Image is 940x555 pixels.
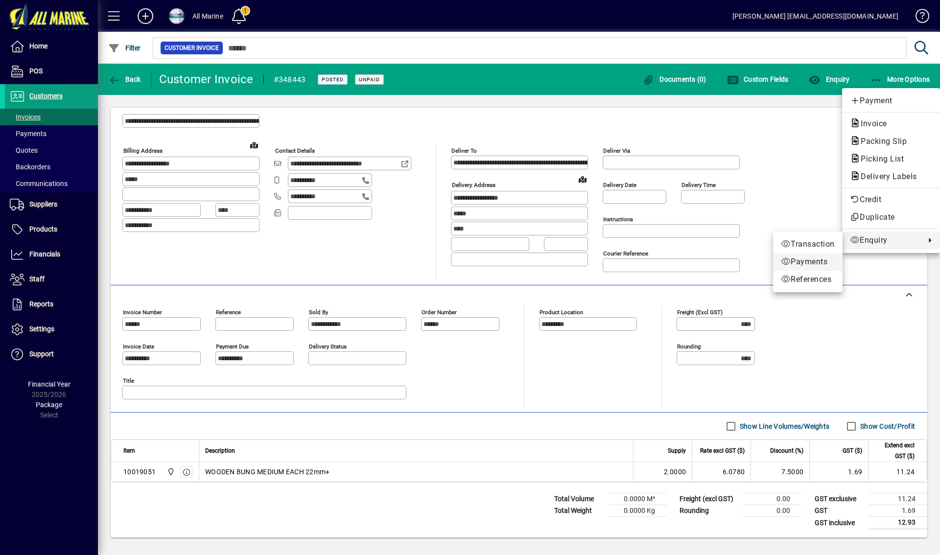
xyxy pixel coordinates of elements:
span: Payment [850,95,932,107]
span: Picking List [850,154,909,163]
span: Transaction [781,238,835,250]
span: Enquiry [850,234,920,246]
span: Delivery Labels [850,172,922,181]
button: Add customer payment [842,92,940,110]
span: Packing Slip [850,137,912,146]
span: References [781,274,835,285]
span: Credit [850,194,932,206]
span: Duplicate [850,211,932,223]
span: Invoice [850,119,892,128]
span: Payments [781,256,835,268]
